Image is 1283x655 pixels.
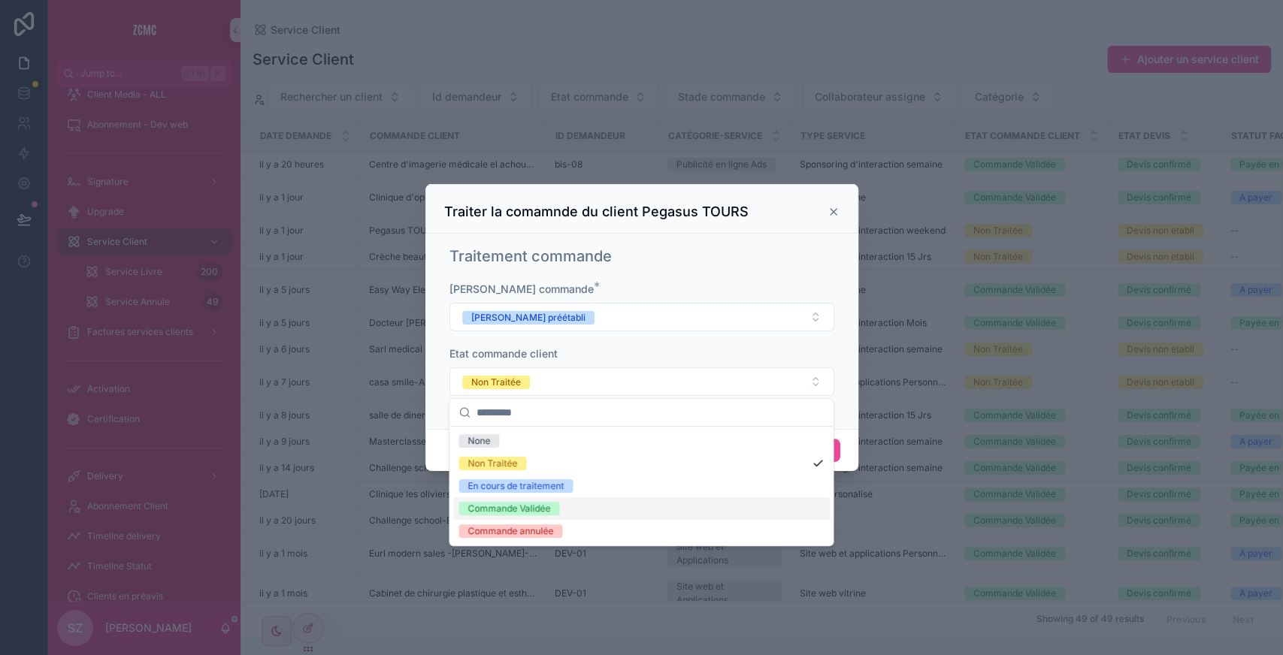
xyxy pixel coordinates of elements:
h3: Traiter la comamnde du client Pegasus TOURS [444,203,749,221]
div: Non Traitée [471,376,521,389]
div: En cours de traitement [468,479,564,493]
span: Etat commande client [449,347,558,360]
div: Non Traitée [468,457,517,470]
button: Select Button [449,367,834,396]
h1: Traitement commande [449,246,612,267]
div: Commande annulée [468,524,553,538]
div: Suggestions [449,427,833,545]
div: None [468,434,490,448]
button: Select Button [449,303,834,331]
div: [PERSON_NAME] préétabli [471,311,586,324]
span: [PERSON_NAME] commande [449,282,594,295]
div: Commande Validée [468,502,550,515]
